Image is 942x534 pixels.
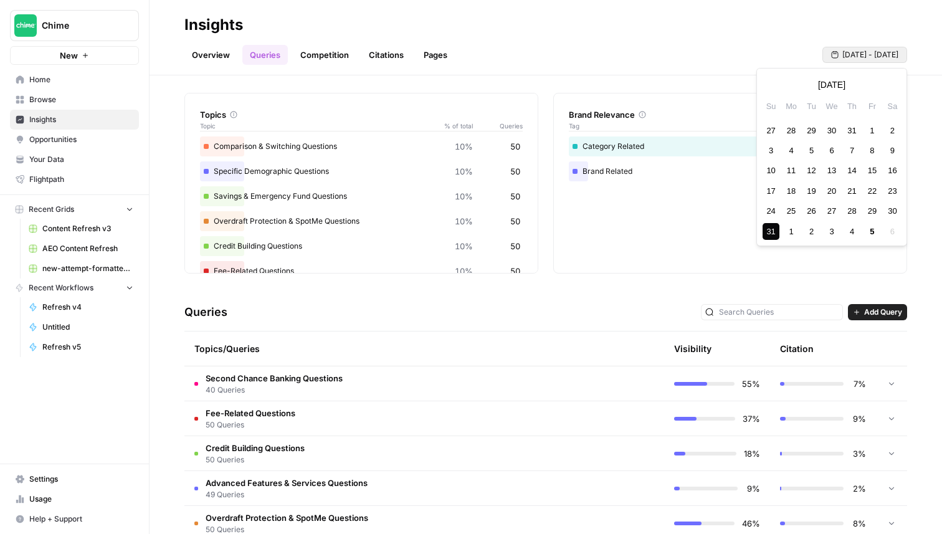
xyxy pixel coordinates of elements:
[823,142,840,159] div: Choose Wednesday, August 6th, 2025
[293,45,356,65] a: Competition
[763,162,779,179] div: Choose Sunday, August 10th, 2025
[184,45,237,65] a: Overview
[42,223,133,234] span: Content Refresh v3
[851,447,866,460] span: 3%
[42,243,133,254] span: AEO Content Refresh
[42,263,133,274] span: new-attempt-formatted.csv
[844,122,860,139] div: Choose Thursday, July 31st, 2025
[884,162,901,179] div: Choose Saturday, August 16th, 2025
[29,174,133,185] span: Flightpath
[206,454,305,465] span: 50 Queries
[455,265,473,277] span: 10%
[783,223,800,240] div: Choose Monday, September 1st, 2025
[184,303,227,321] h3: Queries
[569,108,892,121] div: Brand Relevance
[569,136,892,156] div: Category Related
[10,279,139,297] button: Recent Workflows
[744,447,760,460] span: 18%
[473,121,523,131] span: Queries
[763,98,779,115] div: Su
[844,142,860,159] div: Choose Thursday, August 7th, 2025
[455,190,473,203] span: 10%
[23,219,139,239] a: Content Refresh v3
[851,482,866,495] span: 2%
[206,489,368,500] span: 49 Queries
[23,317,139,337] a: Untitled
[863,122,880,139] div: Choose Friday, August 1st, 2025
[42,322,133,333] span: Untitled
[10,90,139,110] a: Browse
[29,134,133,145] span: Opportunities
[803,183,820,199] div: Choose Tuesday, August 19th, 2025
[863,162,880,179] div: Choose Friday, August 15th, 2025
[884,98,901,115] div: Sa
[29,74,133,85] span: Home
[10,469,139,489] a: Settings
[761,120,902,242] div: month 2025-08
[206,419,295,431] span: 50 Queries
[455,215,473,227] span: 10%
[361,45,411,65] a: Citations
[823,203,840,219] div: Choose Wednesday, August 27th, 2025
[783,142,800,159] div: Choose Monday, August 4th, 2025
[194,331,548,366] div: Topics/Queries
[823,122,840,139] div: Choose Wednesday, July 30th, 2025
[823,183,840,199] div: Choose Wednesday, August 20th, 2025
[783,183,800,199] div: Choose Monday, August 18th, 2025
[200,211,523,231] div: Overdraft Protection & SpotMe Questions
[206,407,295,419] span: Fee-Related Questions
[745,482,760,495] span: 9%
[803,203,820,219] div: Choose Tuesday, August 26th, 2025
[10,509,139,529] button: Help + Support
[742,517,760,530] span: 46%
[884,122,901,139] div: Choose Saturday, August 2nd, 2025
[719,306,839,318] input: Search Queries
[863,223,880,240] div: Choose Friday, September 5th, 2025
[14,14,37,37] img: Chime Logo
[844,203,860,219] div: Choose Thursday, August 28th, 2025
[10,10,139,41] button: Workspace: Chime
[569,161,892,181] div: Brand Related
[844,98,860,115] div: Th
[200,108,523,121] div: Topics
[10,46,139,65] button: New
[803,122,820,139] div: Choose Tuesday, July 29th, 2025
[435,121,473,131] span: % of total
[884,183,901,199] div: Choose Saturday, August 23rd, 2025
[200,161,523,181] div: Specific Demographic Questions
[510,240,520,252] span: 50
[200,261,523,281] div: Fee-Related Questions
[783,203,800,219] div: Choose Monday, August 25th, 2025
[455,240,473,252] span: 10%
[823,162,840,179] div: Choose Wednesday, August 13th, 2025
[510,140,520,153] span: 50
[510,190,520,203] span: 50
[783,162,800,179] div: Choose Monday, August 11th, 2025
[743,412,760,425] span: 37%
[783,98,800,115] div: Mo
[29,154,133,165] span: Your Data
[803,223,820,240] div: Choose Tuesday, September 2nd, 2025
[763,142,779,159] div: Choose Sunday, August 3rd, 2025
[848,304,907,320] button: Add Query
[206,442,305,454] span: Credit Building Questions
[200,236,523,256] div: Credit Building Questions
[29,282,93,293] span: Recent Workflows
[510,265,520,277] span: 50
[674,343,711,355] div: Visibility
[510,215,520,227] span: 50
[763,122,779,139] div: Choose Sunday, July 27th, 2025
[29,513,133,525] span: Help + Support
[206,384,343,396] span: 40 Queries
[455,140,473,153] span: 10%
[763,203,779,219] div: Choose Sunday, August 24th, 2025
[844,223,860,240] div: Choose Thursday, September 4th, 2025
[763,223,779,240] div: Choose Sunday, August 31st, 2025
[10,70,139,90] a: Home
[863,142,880,159] div: Choose Friday, August 8th, 2025
[851,378,866,390] span: 7%
[206,372,343,384] span: Second Chance Banking Questions
[803,162,820,179] div: Choose Tuesday, August 12th, 2025
[10,200,139,219] button: Recent Grids
[42,341,133,353] span: Refresh v5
